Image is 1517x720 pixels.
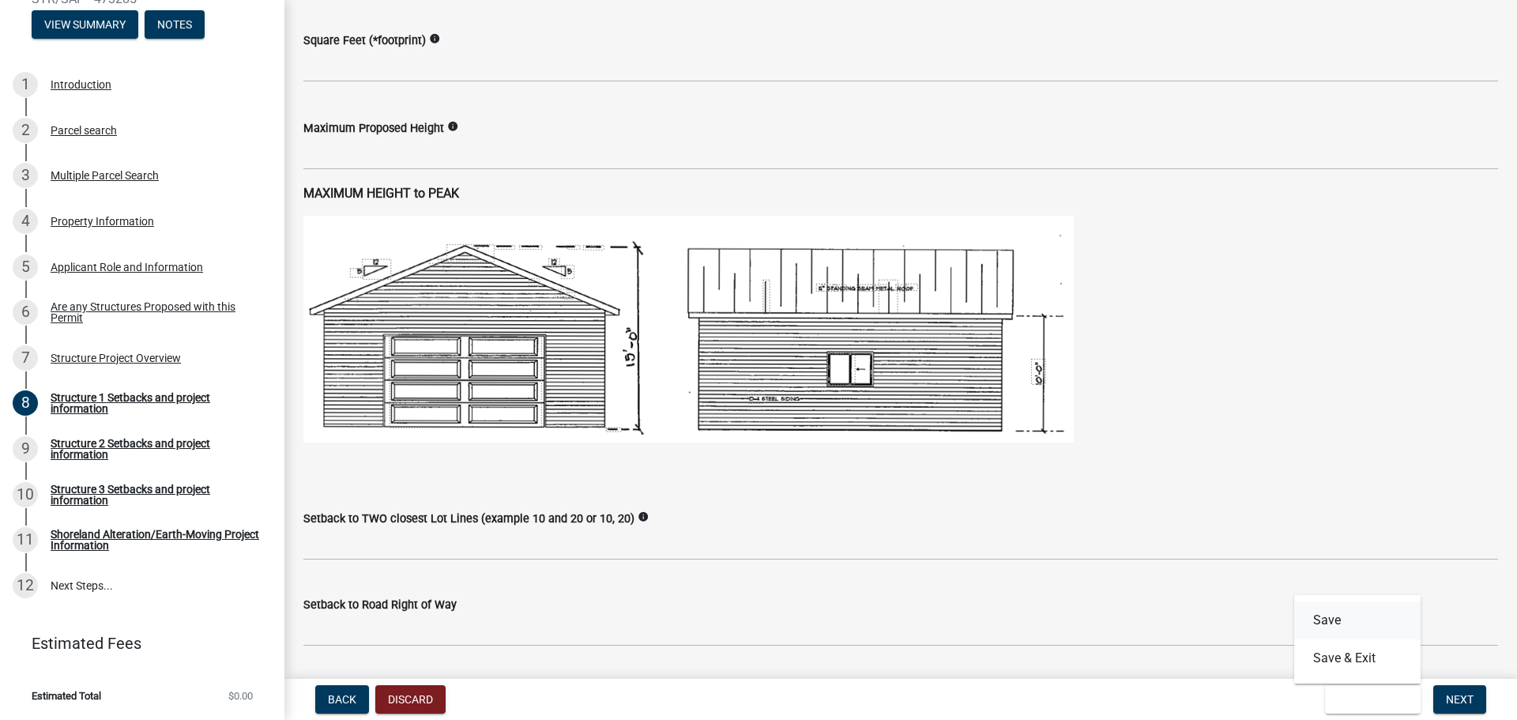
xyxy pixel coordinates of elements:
button: Next [1433,685,1486,714]
div: Parcel search [51,125,117,136]
img: image_42e23c4b-ffdd-47ad-946e-070c62857ad5.png [303,216,1074,443]
span: Estimated Total [32,691,101,701]
button: Save [1294,601,1421,639]
wm-modal-confirm: Notes [145,20,205,32]
a: Estimated Fees [13,628,259,659]
i: info [447,121,458,132]
div: 11 [13,527,38,552]
div: Introduction [51,79,111,90]
div: 6 [13,300,38,325]
div: Multiple Parcel Search [51,170,159,181]
span: Next [1446,693,1474,706]
label: Maximum Proposed Height [303,123,444,134]
div: 8 [13,390,38,416]
button: Back [315,685,369,714]
i: info [638,511,649,522]
span: $0.00 [228,691,253,701]
div: 10 [13,482,38,507]
div: 5 [13,254,38,280]
div: Applicant Role and Information [51,262,203,273]
label: Setback to TWO closest Lot Lines (example 10 and 20 or 10, 20) [303,514,634,525]
div: 1 [13,72,38,97]
strong: MAXIMUM HEIGHT to PEAK [303,186,459,201]
label: Square Feet (*footprint) [303,36,426,47]
div: Structure 3 Setbacks and project information [51,484,259,506]
div: Property Information [51,216,154,227]
button: Notes [145,10,205,39]
span: Save & Exit [1338,693,1398,706]
label: Setback to Road Right of Way [303,600,457,611]
button: View Summary [32,10,138,39]
div: Save & Exit [1294,595,1421,684]
div: 7 [13,345,38,371]
div: 4 [13,209,38,234]
div: Structure 2 Setbacks and project information [51,438,259,460]
button: Save & Exit [1325,685,1421,714]
div: Are any Structures Proposed with this Permit [51,301,259,323]
wm-modal-confirm: Summary [32,20,138,32]
div: 2 [13,118,38,143]
i: info [429,33,440,44]
button: Save & Exit [1294,639,1421,677]
div: Shoreland Alteration/Earth-Moving Project Information [51,529,259,551]
div: 12 [13,573,38,598]
button: Discard [375,685,446,714]
div: 9 [13,436,38,462]
div: 3 [13,163,38,188]
div: Structure 1 Setbacks and project information [51,392,259,414]
div: Structure Project Overview [51,352,181,364]
span: Back [328,693,356,706]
